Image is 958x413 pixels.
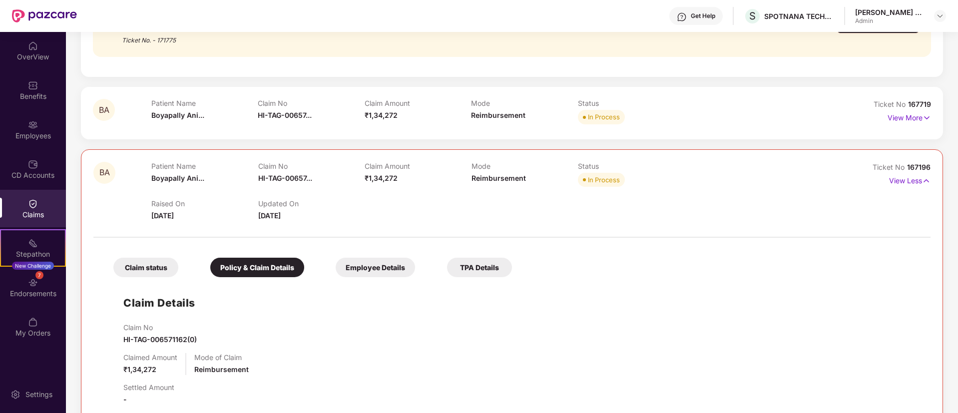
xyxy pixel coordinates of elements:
div: Policy & Claim Details [210,258,304,277]
p: Mode [472,162,578,170]
img: svg+xml;base64,PHN2ZyBpZD0iRHJvcGRvd24tMzJ4MzIiIHhtbG5zPSJodHRwOi8vd3d3LnczLm9yZy8yMDAwL3N2ZyIgd2... [936,12,944,20]
p: Settled Amount [123,383,174,392]
p: Raised On [151,199,258,208]
p: Updated On [258,199,365,208]
p: Claim No [123,323,197,332]
img: svg+xml;base64,PHN2ZyBpZD0iQmVuZWZpdHMiIHhtbG5zPSJodHRwOi8vd3d3LnczLm9yZy8yMDAwL3N2ZyIgd2lkdGg9Ij... [28,80,38,90]
p: Claim No [258,162,365,170]
img: svg+xml;base64,PHN2ZyB4bWxucz0iaHR0cDovL3d3dy53My5vcmcvMjAwMC9zdmciIHdpZHRoPSIyMSIgaGVpZ2h0PSIyMC... [28,238,38,248]
p: View Less [889,173,931,186]
img: svg+xml;base64,PHN2ZyB4bWxucz0iaHR0cDovL3d3dy53My5vcmcvMjAwMC9zdmciIHdpZHRoPSIxNyIgaGVpZ2h0PSIxNy... [923,112,931,123]
span: HI-TAG-006571162(0) [123,335,197,344]
div: Stepathon [1,249,65,259]
img: svg+xml;base64,PHN2ZyB4bWxucz0iaHR0cDovL3d3dy53My5vcmcvMjAwMC9zdmciIHdpZHRoPSIxNyIgaGVpZ2h0PSIxNy... [922,175,931,186]
span: Boyapally Ani... [151,111,204,119]
span: Ticket No [874,100,908,108]
div: 7 [35,271,43,279]
p: View More [888,110,931,123]
span: Boyapally Ani... [151,174,204,182]
span: ₹1,34,272 [123,365,156,374]
div: Ticket No. - 171775 [122,29,465,45]
span: HI-TAG-00657... [258,174,312,182]
p: Status [578,162,684,170]
span: 167196 [907,163,931,171]
span: Reimbursement [472,174,526,182]
div: Claim status [113,258,178,277]
p: Claim Amount [365,162,471,170]
img: svg+xml;base64,PHN2ZyBpZD0iRW1wbG95ZWVzIiB4bWxucz0iaHR0cDovL3d3dy53My5vcmcvMjAwMC9zdmciIHdpZHRoPS... [28,120,38,130]
span: ₹1,34,272 [365,174,398,182]
img: New Pazcare Logo [12,9,77,22]
div: TPA Details [447,258,512,277]
p: Claim No [258,99,365,107]
div: SPOTNANA TECHNOLOGY PRIVATE LIMITED [764,11,834,21]
span: Reimbursement [471,111,525,119]
span: S [749,10,756,22]
span: [DATE] [258,211,281,220]
div: Employee Details [336,258,415,277]
span: - [123,395,127,404]
p: Mode [471,99,578,107]
img: svg+xml;base64,PHN2ZyBpZD0iQ2xhaW0iIHhtbG5zPSJodHRwOi8vd3d3LnczLm9yZy8yMDAwL3N2ZyIgd2lkdGg9IjIwIi... [28,199,38,209]
div: Settings [22,390,55,400]
span: Reimbursement [194,365,249,374]
img: svg+xml;base64,PHN2ZyBpZD0iQ0RfQWNjb3VudHMiIGRhdGEtbmFtZT0iQ0QgQWNjb3VudHMiIHhtbG5zPSJodHRwOi8vd3... [28,159,38,169]
img: svg+xml;base64,PHN2ZyBpZD0iRW5kb3JzZW1lbnRzIiB4bWxucz0iaHR0cDovL3d3dy53My5vcmcvMjAwMC9zdmciIHdpZH... [28,278,38,288]
span: HI-TAG-00657... [258,111,312,119]
span: BA [99,106,109,114]
p: Patient Name [151,162,258,170]
div: New Challenge [12,262,54,270]
span: Ticket No [873,163,907,171]
span: BA [99,168,110,177]
span: 167719 [908,100,931,108]
img: svg+xml;base64,PHN2ZyBpZD0iSG9tZSIgeG1sbnM9Imh0dHA6Ly93d3cudzMub3JnLzIwMDAvc3ZnIiB3aWR0aD0iMjAiIG... [28,41,38,51]
span: ₹1,34,272 [365,111,398,119]
div: In Process [588,112,620,122]
div: In Process [588,175,620,185]
img: svg+xml;base64,PHN2ZyBpZD0iTXlfT3JkZXJzIiBkYXRhLW5hbWU9Ik15IE9yZGVycyIgeG1sbnM9Imh0dHA6Ly93d3cudz... [28,317,38,327]
span: [DATE] [151,211,174,220]
h1: Claim Details [123,295,195,311]
div: Admin [855,17,925,25]
div: [PERSON_NAME] Suraj [855,7,925,17]
p: Claimed Amount [123,353,177,362]
p: Claim Amount [365,99,472,107]
p: Mode of Claim [194,353,249,362]
p: Patient Name [151,99,258,107]
img: svg+xml;base64,PHN2ZyBpZD0iSGVscC0zMngzMiIgeG1sbnM9Imh0dHA6Ly93d3cudzMub3JnLzIwMDAvc3ZnIiB3aWR0aD... [677,12,687,22]
p: Status [578,99,685,107]
img: svg+xml;base64,PHN2ZyBpZD0iU2V0dGluZy0yMHgyMCIgeG1sbnM9Imh0dHA6Ly93d3cudzMub3JnLzIwMDAvc3ZnIiB3aW... [10,390,20,400]
div: Get Help [691,12,715,20]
